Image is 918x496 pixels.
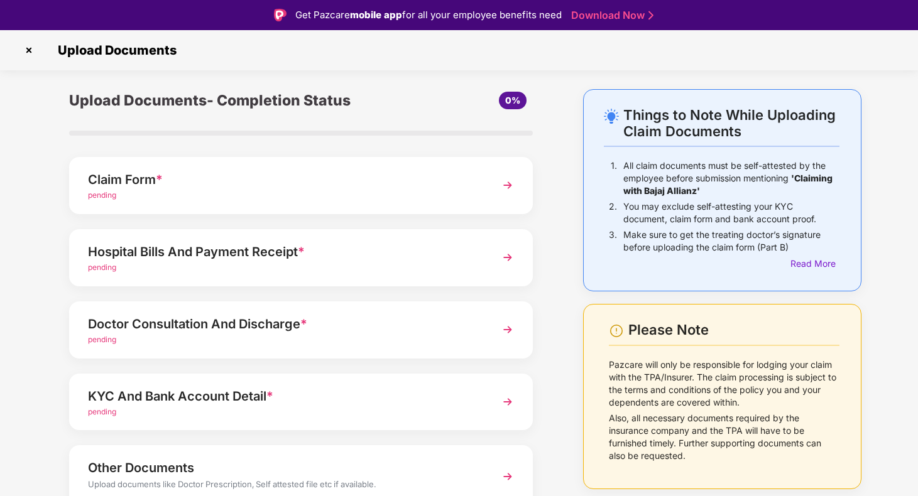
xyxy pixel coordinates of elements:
div: Get Pazcare for all your employee benefits need [295,8,562,23]
img: Logo [274,9,287,21]
p: Also, all necessary documents required by the insurance company and the TPA will have to be furni... [609,412,839,462]
p: 2. [609,200,617,225]
div: Other Documents [88,458,479,478]
img: svg+xml;base64,PHN2ZyBpZD0iTmV4dCIgeG1sbnM9Imh0dHA6Ly93d3cudzMub3JnLzIwMDAvc3ZnIiB3aWR0aD0iMzYiIG... [496,318,519,341]
span: 0% [505,95,520,105]
strong: mobile app [350,9,402,21]
div: Read More [790,257,839,271]
div: Claim Form [88,170,479,190]
div: Upload Documents- Completion Status [69,89,378,112]
img: Stroke [648,9,653,22]
img: svg+xml;base64,PHN2ZyBpZD0iQ3Jvc3MtMzJ4MzIiIHhtbG5zPSJodHRwOi8vd3d3LnczLm9yZy8yMDAwL3N2ZyIgd2lkdG... [19,40,39,60]
div: Doctor Consultation And Discharge [88,314,479,334]
div: Hospital Bills And Payment Receipt [88,242,479,262]
p: Make sure to get the treating doctor’s signature before uploading the claim form (Part B) [623,229,839,254]
div: Please Note [628,321,839,338]
p: 3. [609,229,617,254]
img: svg+xml;base64,PHN2ZyBpZD0iTmV4dCIgeG1sbnM9Imh0dHA6Ly93d3cudzMub3JnLzIwMDAvc3ZnIiB3aWR0aD0iMzYiIG... [496,174,519,197]
span: pending [88,190,116,200]
p: You may exclude self-attesting your KYC document, claim form and bank account proof. [623,200,839,225]
p: All claim documents must be self-attested by the employee before submission mentioning [623,159,839,197]
img: svg+xml;base64,PHN2ZyB4bWxucz0iaHR0cDovL3d3dy53My5vcmcvMjAwMC9zdmciIHdpZHRoPSIyNC4wOTMiIGhlaWdodD... [604,109,619,124]
div: Upload documents like Doctor Prescription, Self attested file etc if available. [88,478,479,494]
div: KYC And Bank Account Detail [88,386,479,406]
a: Download Now [571,9,650,22]
span: pending [88,407,116,416]
div: Things to Note While Uploading Claim Documents [623,107,839,139]
img: svg+xml;base64,PHN2ZyBpZD0iTmV4dCIgeG1sbnM9Imh0dHA6Ly93d3cudzMub3JnLzIwMDAvc3ZnIiB3aWR0aD0iMzYiIG... [496,391,519,413]
p: Pazcare will only be responsible for lodging your claim with the TPA/Insurer. The claim processin... [609,359,839,409]
span: pending [88,335,116,344]
span: Upload Documents [45,43,183,58]
img: svg+xml;base64,PHN2ZyBpZD0iV2FybmluZ18tXzI0eDI0IiBkYXRhLW5hbWU9Ildhcm5pbmcgLSAyNHgyNCIgeG1sbnM9Im... [609,323,624,338]
p: 1. [611,159,617,197]
img: svg+xml;base64,PHN2ZyBpZD0iTmV4dCIgeG1sbnM9Imh0dHA6Ly93d3cudzMub3JnLzIwMDAvc3ZnIiB3aWR0aD0iMzYiIG... [496,246,519,269]
span: pending [88,262,116,272]
img: svg+xml;base64,PHN2ZyBpZD0iTmV4dCIgeG1sbnM9Imh0dHA6Ly93d3cudzMub3JnLzIwMDAvc3ZnIiB3aWR0aD0iMzYiIG... [496,465,519,488]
